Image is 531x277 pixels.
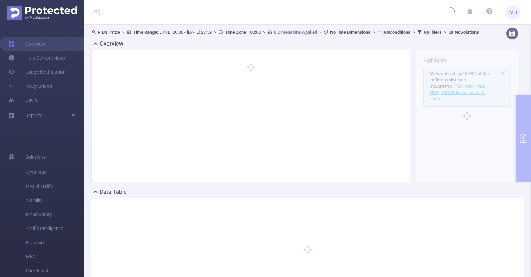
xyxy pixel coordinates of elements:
span: MH [509,5,517,19]
b: PID: [98,29,106,35]
h2: Data Table [100,188,127,196]
span: Passport [26,236,84,250]
i: icon: loading [446,7,455,17]
span: Filmzie [DATE] 00:00 - [DATE] 23:59 +00:00 [91,29,479,35]
b: Time Range: [133,29,158,35]
a: Users [8,93,38,107]
b: No Conditions [383,29,411,35]
span: MRC [26,250,84,264]
span: Visibility [26,193,84,207]
a: Integrations [8,79,52,93]
a: Reports [25,108,42,123]
span: > [317,29,324,35]
span: > [120,29,127,35]
a: Usage Notification [8,65,66,79]
span: > [411,29,417,35]
span: > [261,29,268,35]
span: Anti-Fraud [26,165,84,179]
span: Traffic Intelligence [26,222,84,236]
span: > [371,29,377,35]
b: No Filters [424,29,442,35]
span: Reports [25,113,42,118]
span: Invalid Traffic [26,179,84,193]
b: No Solutions [455,29,479,35]
h2: Overview [100,40,123,48]
u: 8 Dimensions Applied [274,29,317,35]
a: Help Center (New) [8,51,65,65]
b: No Time Dimensions [330,29,371,35]
b: Time Zone: [225,29,248,35]
i: icon: user [91,30,98,34]
span: Brand Safety [26,207,84,222]
span: > [212,29,218,35]
span: > [442,29,448,35]
a: Overview [8,37,45,51]
img: Protected Media [7,6,77,20]
span: Solutions [25,150,46,164]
